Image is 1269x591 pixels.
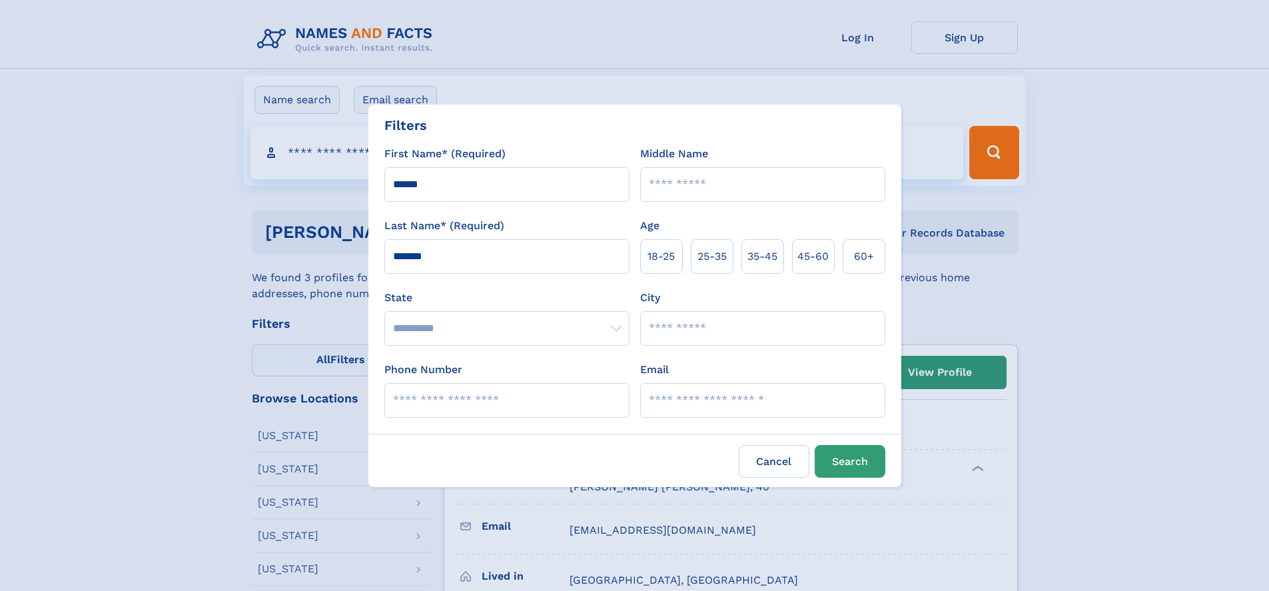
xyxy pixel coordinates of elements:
label: Age [640,218,659,234]
span: 25‑35 [697,249,727,265]
label: Cancel [739,445,809,478]
label: Last Name* (Required) [384,218,504,234]
span: 60+ [854,249,874,265]
span: 18‑25 [647,249,675,265]
label: State [384,290,630,306]
label: Email [640,362,669,378]
label: City [640,290,660,306]
label: First Name* (Required) [384,146,506,162]
div: Filters [384,115,427,135]
label: Middle Name [640,146,708,162]
span: 35‑45 [747,249,777,265]
label: Phone Number [384,362,462,378]
button: Search [815,445,885,478]
span: 45‑60 [797,249,829,265]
